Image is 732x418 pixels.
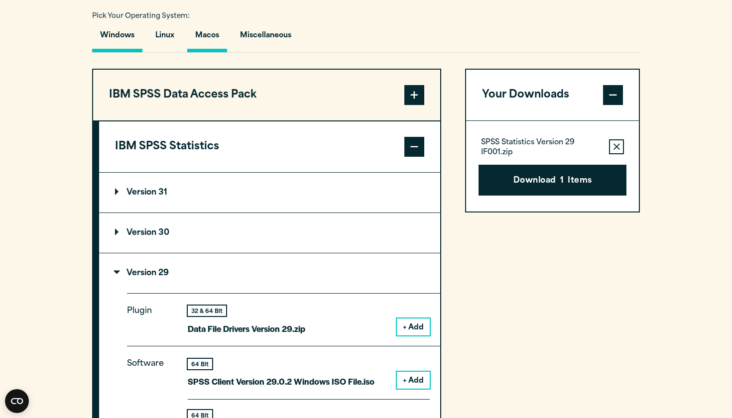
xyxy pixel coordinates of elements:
[92,13,190,19] span: Pick Your Operating System:
[481,138,601,158] p: SPSS Statistics Version 29 IF001.zip
[397,372,430,389] button: + Add
[115,269,169,277] p: Version 29
[93,70,440,120] button: IBM SPSS Data Access Pack
[99,253,440,293] summary: Version 29
[466,120,639,211] div: Your Downloads
[188,321,305,336] p: Data File Drivers Version 29.zip
[92,24,142,52] button: Windows
[479,165,626,196] button: Download1Items
[127,304,172,328] p: Plugin
[115,189,167,197] p: Version 31
[232,24,299,52] button: Miscellaneous
[115,229,169,237] p: Version 30
[5,389,29,413] button: Open CMP widget
[560,175,564,188] span: 1
[99,121,440,172] button: IBM SPSS Statistics
[187,24,227,52] button: Macos
[397,318,430,335] button: + Add
[99,173,440,212] summary: Version 31
[99,213,440,253] summary: Version 30
[188,306,226,316] div: 32 & 64 Bit
[188,374,374,389] p: SPSS Client Version 29.0.2 Windows ISO File.iso
[147,24,182,52] button: Linux
[466,70,639,120] button: Your Downloads
[188,359,212,369] div: 64 Bit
